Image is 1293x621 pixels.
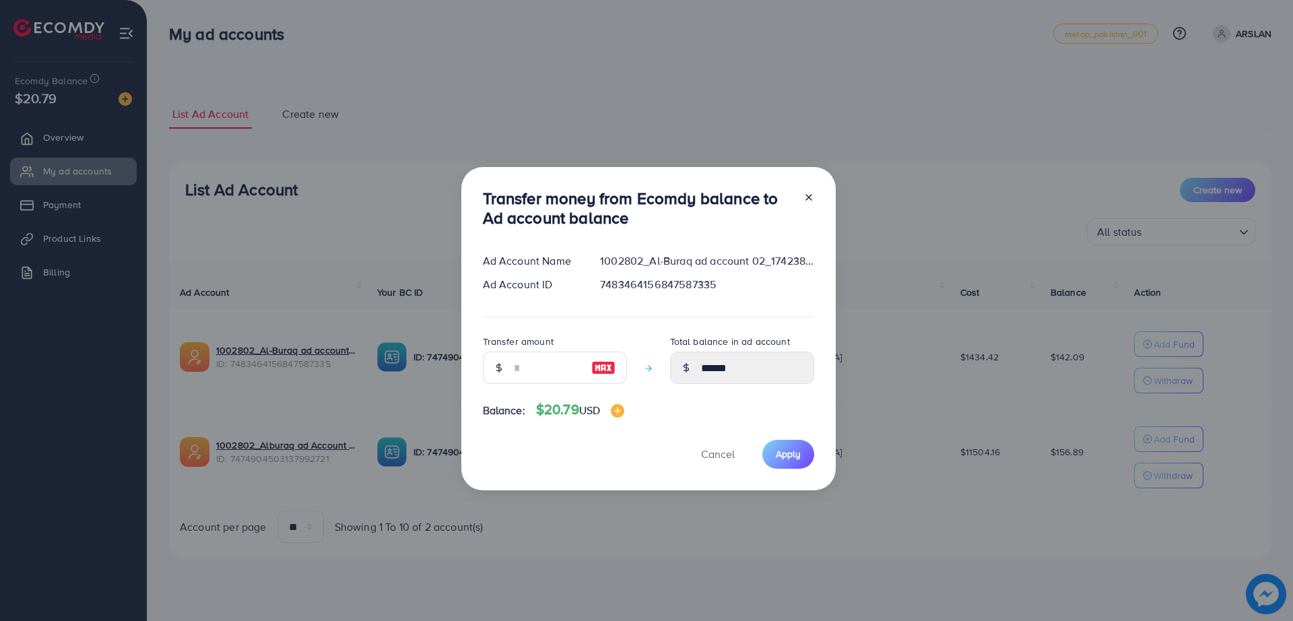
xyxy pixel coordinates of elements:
[483,335,554,348] label: Transfer amount
[684,440,752,469] button: Cancel
[776,447,801,461] span: Apply
[536,401,624,418] h4: $20.79
[579,403,600,418] span: USD
[591,360,616,376] img: image
[670,335,790,348] label: Total balance in ad account
[762,440,814,469] button: Apply
[701,447,735,461] span: Cancel
[472,277,590,292] div: Ad Account ID
[589,277,824,292] div: 7483464156847587335
[483,189,793,228] h3: Transfer money from Ecomdy balance to Ad account balance
[483,403,525,418] span: Balance:
[589,253,824,269] div: 1002802_Al-Buraq ad account 02_1742380041767
[472,253,590,269] div: Ad Account Name
[611,404,624,418] img: image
